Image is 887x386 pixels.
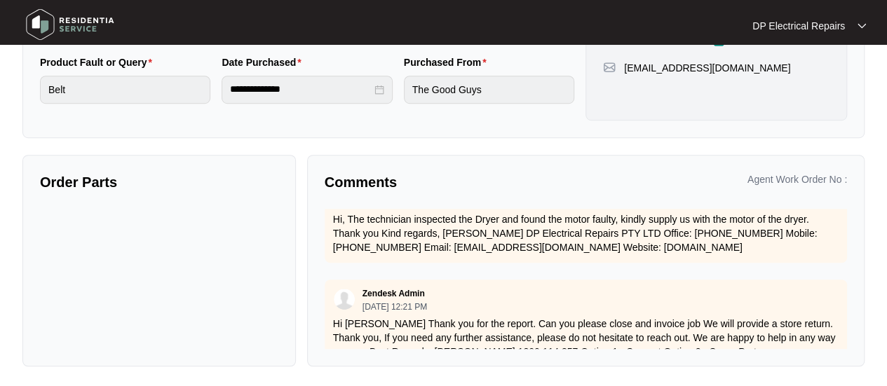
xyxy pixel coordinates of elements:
[747,172,847,186] p: Agent Work Order No :
[222,55,306,69] label: Date Purchased
[363,303,427,311] p: [DATE] 12:21 PM
[325,172,576,192] p: Comments
[363,288,425,299] p: Zendesk Admin
[858,22,866,29] img: dropdown arrow
[40,76,210,104] input: Product Fault or Query
[624,61,790,75] p: [EMAIL_ADDRESS][DOMAIN_NAME]
[21,4,119,46] img: residentia service logo
[230,82,371,97] input: Date Purchased
[40,172,278,192] p: Order Parts
[333,212,839,254] p: Hi, The technician inspected the Dryer and found the motor faulty, kindly supply us with the moto...
[404,76,574,104] input: Purchased From
[603,61,616,74] img: map-pin
[752,19,845,33] p: DP Electrical Repairs
[404,55,492,69] label: Purchased From
[40,55,158,69] label: Product Fault or Query
[333,317,839,359] p: Hi [PERSON_NAME] Thank you for the report. Can you please close and invoice job We will provide a...
[334,289,355,310] img: user.svg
